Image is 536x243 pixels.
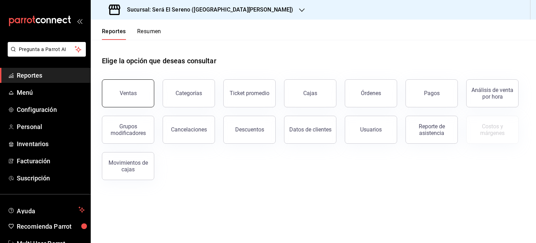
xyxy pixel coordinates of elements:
div: Categorías [176,90,202,97]
button: Resumen [137,28,161,40]
span: Personal [17,122,85,131]
button: Movimientos de cajas [102,152,154,180]
button: Ventas [102,79,154,107]
div: Descuentos [235,126,264,133]
span: Inventarios [17,139,85,149]
div: Órdenes [361,90,381,97]
div: Ticket promedio [230,90,269,97]
button: Datos de clientes [284,116,336,144]
button: Reportes [102,28,126,40]
button: open_drawer_menu [77,18,82,24]
button: Órdenes [345,79,397,107]
h1: Elige la opción que deseas consultar [102,56,216,66]
div: Cancelaciones [171,126,207,133]
div: Usuarios [360,126,382,133]
span: Menú [17,88,85,97]
div: Costos y márgenes [471,123,514,136]
button: Cajas [284,79,336,107]
span: Reportes [17,71,85,80]
div: Pagos [424,90,440,97]
div: Reporte de asistencia [410,123,453,136]
div: Grupos modificadores [106,123,150,136]
button: Análisis de venta por hora [466,79,519,107]
button: Categorías [163,79,215,107]
button: Grupos modificadores [102,116,154,144]
div: navigation tabs [102,28,161,40]
a: Pregunta a Parrot AI [5,51,86,58]
button: Ticket promedio [223,79,276,107]
span: Facturación [17,156,85,166]
button: Descuentos [223,116,276,144]
button: Usuarios [345,116,397,144]
button: Pagos [405,79,458,107]
span: Pregunta a Parrot AI [19,46,75,53]
span: Recomienda Parrot [17,222,85,231]
button: Reporte de asistencia [405,116,458,144]
div: Movimientos de cajas [106,159,150,173]
button: Cancelaciones [163,116,215,144]
button: Contrata inventarios para ver este reporte [466,116,519,144]
div: Análisis de venta por hora [471,87,514,100]
div: Ventas [120,90,137,97]
button: Pregunta a Parrot AI [8,42,86,57]
span: Ayuda [17,206,76,214]
span: Configuración [17,105,85,114]
span: Suscripción [17,173,85,183]
div: Datos de clientes [289,126,332,133]
h3: Sucursal: Será El Sereno ([GEOGRAPHIC_DATA][PERSON_NAME]) [121,6,293,14]
div: Cajas [303,90,317,97]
